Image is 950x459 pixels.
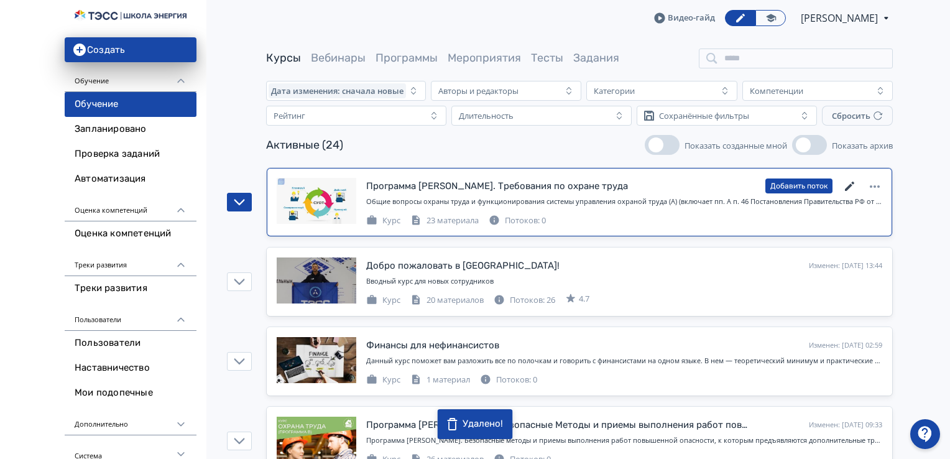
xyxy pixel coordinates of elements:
div: Потоков: 0 [489,215,546,227]
div: Общие вопросы охраны труда и функционирования системы управления охраной труда (А) (включает пп. ... [366,197,882,207]
div: Данный курс поможет вам разложить все по полочкам и говорить с финансистами на одном языке. В нем... [366,356,882,366]
div: Изменен: [DATE] 09:33 [809,420,882,430]
button: Авторы и редакторы [431,81,581,101]
div: 23 материала [410,215,479,227]
button: Создать [65,37,196,62]
div: Обучение [65,62,196,92]
a: Задания [573,51,619,65]
div: Пользователи [65,301,196,331]
div: Курс [366,294,400,307]
span: 4.7 [579,293,589,305]
a: Проверка заданий [65,142,196,167]
a: Вебинары [311,51,366,65]
a: Тесты [531,51,563,65]
a: Программы [376,51,438,65]
a: Мероприятия [448,51,521,65]
div: Дополнительно [65,406,196,435]
span: Дата изменения: сначала новые [271,86,404,96]
div: Программа В. Безопасные методы и приемы выполнения работ повышенной опасности, к которым предъявл... [366,435,882,446]
div: Активные (24) [266,137,343,154]
div: Программа А. Требования по охране труда [366,179,628,193]
button: Компетенции [742,81,893,101]
div: Финансы для нефинансистов [366,338,499,353]
button: Сохранённые фильтры [637,106,817,126]
a: Видео-гайд [654,12,715,24]
div: Категории [594,86,635,96]
button: Добавить поток [765,178,832,193]
span: Анастасия Фёдорова [801,11,880,25]
button: Длительность [451,106,632,126]
div: Удалено! [463,418,503,430]
button: Дата изменения: сначала новые [266,81,426,101]
div: Изменен: [DATE] 02:59 [809,340,882,351]
span: Показать созданные мной [685,140,787,151]
button: Категории [586,81,737,101]
div: Рейтинг [274,111,305,121]
div: Программа В. Безопасные Методы и приемы выполнения работ повышенной опасности [366,418,748,432]
div: Курс [366,374,400,386]
a: Мои подопечные [65,381,196,406]
a: Запланировано [65,117,196,142]
div: Авторы и редакторы [438,86,519,96]
div: 20 материалов [410,294,484,307]
div: Вводный курс для новых сотрудников [366,276,882,287]
div: Длительность [459,111,514,121]
div: Оценка компетенций [65,192,196,221]
div: Потоков: 0 [480,374,537,386]
div: Компетенции [750,86,803,96]
a: Оценка компетенций [65,221,196,246]
button: Сбросить [822,106,893,126]
a: Треки развития [65,276,196,301]
a: Автоматизация [65,167,196,192]
div: Изменен: [DATE] 13:44 [809,261,882,271]
div: Сохранённые фильтры [659,111,749,121]
a: Пользователи [65,331,196,356]
div: Потоков: 26 [494,294,555,307]
a: Наставничество [65,356,196,381]
span: Показать архив [832,140,893,151]
div: 1 материал [410,374,470,386]
button: Рейтинг [266,106,446,126]
div: Курс [366,215,400,227]
a: Обучение [65,92,196,117]
div: Добро пожаловать в ТЭСС! [366,259,560,273]
img: https://files.teachbase.ru/system/account/58100/logo/medium-61d145adc09abfe037a1aefb650fc09a.png [75,10,187,22]
a: Переключиться в режим ученика [755,10,786,26]
div: Треки развития [65,246,196,276]
a: Курсы [266,51,301,65]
